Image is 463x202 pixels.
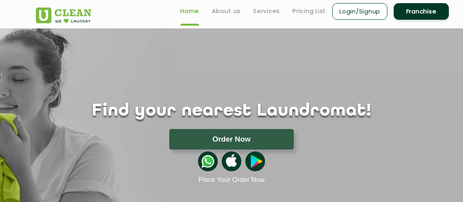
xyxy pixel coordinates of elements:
a: Franchise [394,3,449,20]
img: apple-icon.png [222,151,241,171]
h1: Find your nearest Laundromat! [30,101,433,121]
img: playstoreicon.png [245,151,265,171]
a: Services [253,6,280,16]
a: Pricing List [293,6,326,16]
a: About us [212,6,241,16]
button: Order Now [169,129,294,150]
img: UClean Laundry and Dry Cleaning [36,7,91,23]
a: Login/Signup [332,3,387,20]
img: whatsappicon.png [198,151,218,171]
a: Place Your Order Now [198,176,265,184]
a: Home [180,6,199,16]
